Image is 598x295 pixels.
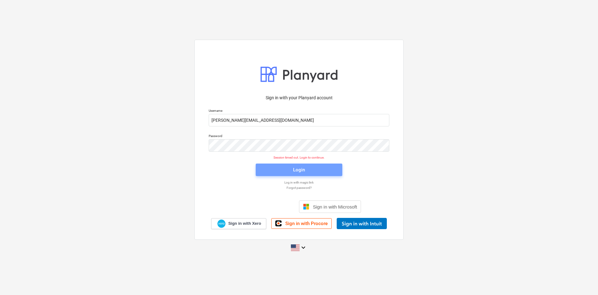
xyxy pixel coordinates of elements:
img: Xero logo [217,219,225,228]
p: Password [209,134,389,139]
span: Sign in with Procore [285,221,328,226]
iframe: Sign in with Google Button [234,200,297,214]
a: Sign in with Xero [211,218,267,229]
span: Sign in with Xero [228,221,261,226]
span: Sign in with Microsoft [313,204,357,209]
a: Sign in with Procore [271,218,332,229]
img: Microsoft logo [303,204,309,210]
a: Forgot password? [206,186,392,190]
p: Username [209,109,389,114]
div: Login [293,166,305,174]
button: Login [256,164,342,176]
input: Username [209,114,389,126]
i: keyboard_arrow_down [300,244,307,251]
a: Log in with magic link [206,180,392,184]
p: Session timed out. Login to continue. [205,155,393,160]
p: Sign in with your Planyard account [209,95,389,101]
